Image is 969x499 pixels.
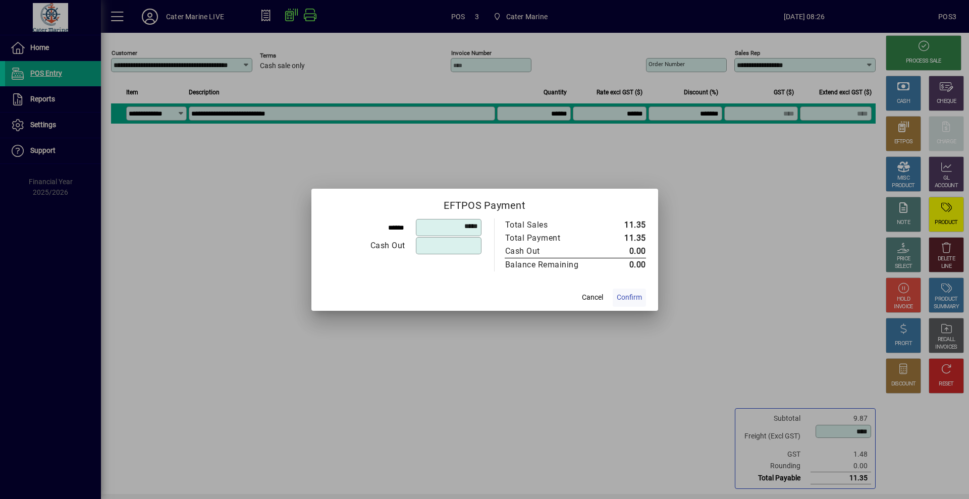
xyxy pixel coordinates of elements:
span: Confirm [617,292,642,303]
button: Cancel [576,289,609,307]
span: Cancel [582,292,603,303]
button: Confirm [613,289,646,307]
td: Total Sales [505,218,600,232]
td: Total Payment [505,232,600,245]
td: 0.00 [600,245,646,258]
td: 11.35 [600,218,646,232]
div: Cash Out [505,245,590,257]
td: 11.35 [600,232,646,245]
div: Cash Out [324,240,405,252]
td: 0.00 [600,258,646,271]
div: Balance Remaining [505,259,590,271]
h2: EFTPOS Payment [311,189,658,218]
